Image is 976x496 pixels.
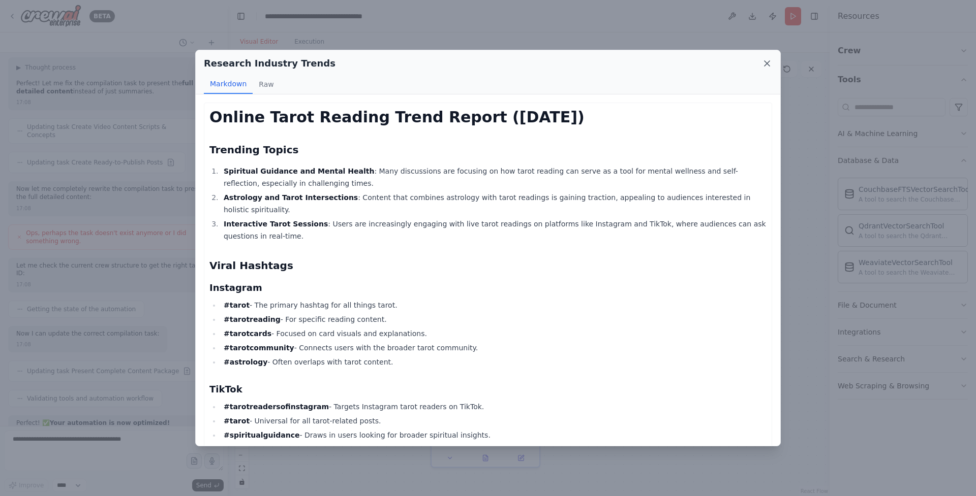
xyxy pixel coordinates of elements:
button: Markdown [204,75,253,94]
li: : Many discussions are focusing on how tarot reading can serve as a tool for mental wellness and ... [221,165,767,189]
li: : Content that combines astrology with tarot readings is gaining traction, appealing to audiences... [221,191,767,216]
li: - Draws in users looking for broader spiritual insights. [221,429,767,441]
h3: TikTok [209,382,767,396]
li: - Connects users with the broader tarot community. [221,342,767,354]
h2: Viral Hashtags [209,258,767,273]
li: : Users are increasingly engaging with live tarot readings on platforms like Instagram and TikTok... [221,218,767,242]
strong: #tarotreadersofinstagram [224,403,329,411]
strong: #tarotcards [224,329,271,338]
li: - Specifically for love-related tarot readings. [221,443,767,455]
h1: Online Tarot Reading Trend Report ([DATE]) [209,108,767,126]
li: - Targets Instagram tarot readers on TikTok. [221,401,767,413]
strong: Spiritual Guidance and Mental Health [224,167,374,175]
strong: #spiritualguidance [224,431,300,439]
li: - Often overlaps with tarot content. [221,356,767,368]
strong: Interactive Tarot Sessions [224,220,328,228]
li: - The primary hashtag for all things tarot. [221,299,767,311]
strong: #astrology [224,358,267,366]
strong: #lovetarot [224,445,266,453]
button: Raw [253,75,280,94]
li: - For specific reading content. [221,313,767,325]
strong: #tarotreading [224,315,281,323]
strong: #tarot [224,301,250,309]
li: - Focused on card visuals and explanations. [221,327,767,340]
h2: Trending Topics [209,143,767,157]
h3: Instagram [209,281,767,295]
li: - Universal for all tarot-related posts. [221,415,767,427]
strong: #tarot [224,417,250,425]
strong: Astrology and Tarot Intersections [224,193,358,202]
h2: Research Industry Trends [204,56,335,71]
strong: #tarotcommunity [224,344,294,352]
